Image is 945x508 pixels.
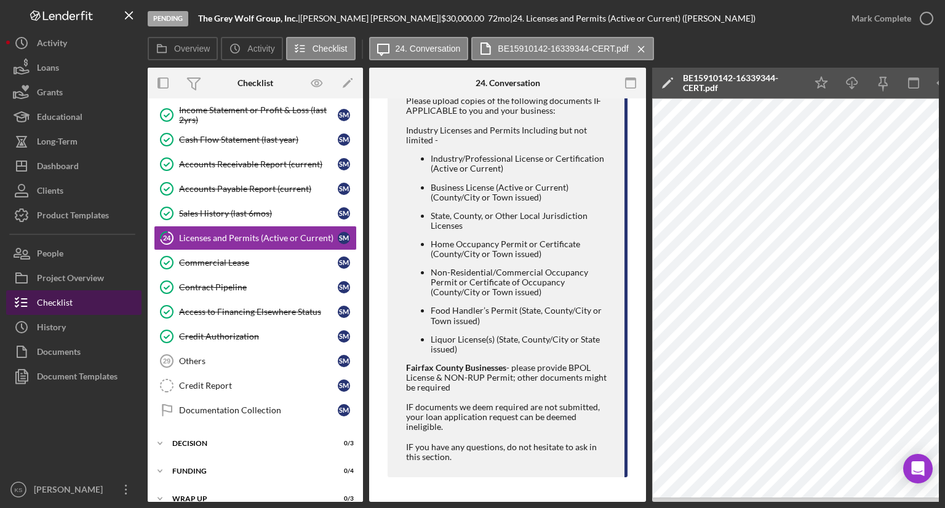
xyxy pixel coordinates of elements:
div: Documents [37,339,81,367]
div: Product Templates [37,203,109,231]
label: BE15910142-16339344-CERT.pdf [498,44,628,54]
a: Sales History (last 6mos)SM [154,201,357,226]
div: Contract Pipeline [179,282,338,292]
div: Please upload copies of the following documents IF APPLICABLE to you and your business: Industry ... [406,96,612,145]
div: 0 / 3 [332,495,354,502]
div: S M [338,232,350,244]
li: State, County, or Other Local Jurisdiction Licenses [431,211,612,231]
div: 0 / 4 [332,467,354,475]
label: 24. Conversation [396,44,461,54]
li: Non-Residential/Commercial Occupancy Permit or Certificate of Occupancy (County/City or Town issued) [431,268,612,297]
button: BE15910142-16339344-CERT.pdf [471,37,653,60]
button: Mark Complete [839,6,939,31]
a: Credit ReportSM [154,373,357,398]
li: Food Handler’s Permit (State, County/City or Town issued) [431,306,612,325]
a: Access to Financing Elsewhere StatusSM [154,300,357,324]
div: - please provide BPOL License & NON-RUP Permit; other documents might be required [406,363,612,392]
li: Liquor License(s) (State, County/City or State issued) [431,335,612,354]
div: Decision [172,440,323,447]
div: Checklist [237,78,273,88]
button: Activity [221,37,282,60]
div: S M [338,256,350,269]
a: People [6,241,142,266]
a: Income Statement or Profit & Loss (last 2yrs)SM [154,103,357,127]
button: Long-Term [6,129,142,154]
div: History [37,315,66,343]
a: Dashboard [6,154,142,178]
div: Access to Financing Elsewhere Status [179,307,338,317]
div: Licenses and Permits (Active or Current) [179,233,338,243]
div: S M [338,183,350,195]
div: People [37,241,63,269]
strong: Fairfax County Businesses [406,362,506,373]
div: Credit Report [179,381,338,391]
div: Commercial Lease [179,258,338,268]
label: Activity [247,44,274,54]
div: 72 mo [488,14,510,23]
div: S M [338,306,350,318]
div: IF documents we deem required are not submitted, your loan application request can be deemed inel... [406,402,612,432]
button: Loans [6,55,142,80]
button: Document Templates [6,364,142,389]
div: Cash Flow Statement (last year) [179,135,338,145]
button: Educational [6,105,142,129]
div: Documentation Collection [179,405,338,415]
div: Clients [37,178,63,206]
label: Overview [174,44,210,54]
div: Loans [37,55,59,83]
div: | 24. Licenses and Permits (Active or Current) ([PERSON_NAME]) [510,14,756,23]
li: Business License (Active or Current)(County/City or Town issued) [431,183,612,202]
a: Documentation CollectionSM [154,398,357,423]
div: IF you have any questions, do not hesitate to ask in this section. [406,442,612,462]
button: Grants [6,80,142,105]
div: Long-Term [37,129,78,157]
button: Project Overview [6,266,142,290]
div: Mark Complete [851,6,911,31]
li: Industry/Professional License or Certification (Active or Current) [431,154,612,173]
button: Documents [6,339,142,364]
tspan: 29 [163,357,170,365]
div: Income Statement or Profit & Loss (last 2yrs) [179,105,338,125]
li: Home Occupancy Permit or Certificate (County/City or Town issued) [431,239,612,259]
button: Checklist [286,37,356,60]
div: Accounts Payable Report (current) [179,184,338,194]
div: Document Templates [37,364,118,392]
div: Activity [37,31,67,58]
div: Checklist [37,290,73,318]
a: Cash Flow Statement (last year)SM [154,127,357,152]
div: S M [338,207,350,220]
a: Accounts Receivable Report (current)SM [154,152,357,177]
div: S M [338,281,350,293]
div: Wrap up [172,495,323,502]
button: KS[PERSON_NAME] [6,477,142,502]
a: Checklist [6,290,142,315]
b: The Grey Wolf Group, Inc. [198,13,298,23]
div: S M [338,133,350,146]
tspan: 24 [163,234,171,242]
div: Others [179,356,338,366]
button: History [6,315,142,339]
div: Accounts Receivable Report (current) [179,159,338,169]
button: Overview [148,37,218,60]
a: Accounts Payable Report (current)SM [154,177,357,201]
div: [PERSON_NAME] [31,477,111,505]
div: BE15910142-16339344-CERT.pdf [683,73,800,93]
button: Product Templates [6,203,142,228]
div: S M [338,355,350,367]
div: Open Intercom Messenger [903,454,933,483]
button: Activity [6,31,142,55]
div: Grants [37,80,63,108]
div: 0 / 3 [332,440,354,447]
div: 24. Conversation [476,78,540,88]
div: | [198,14,300,23]
div: S M [338,158,350,170]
